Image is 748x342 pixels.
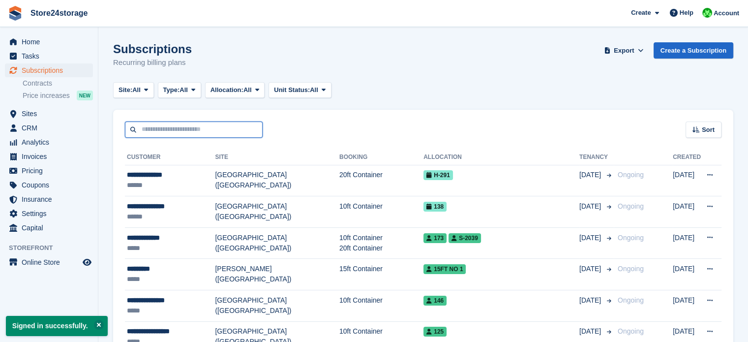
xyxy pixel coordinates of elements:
[423,233,447,243] span: 173
[132,85,141,95] span: All
[423,150,579,165] th: Allocation
[5,35,93,49] a: menu
[579,264,603,274] span: [DATE]
[673,227,701,259] td: [DATE]
[113,57,192,68] p: Recurring billing plans
[579,326,603,337] span: [DATE]
[339,150,423,165] th: Booking
[423,264,466,274] span: 15FT No 1
[274,85,310,95] span: Unit Status:
[5,192,93,206] a: menu
[423,170,453,180] span: H-291
[5,150,93,163] a: menu
[673,150,701,165] th: Created
[5,49,93,63] a: menu
[22,207,81,220] span: Settings
[113,42,192,56] h1: Subscriptions
[673,196,701,228] td: [DATE]
[579,233,603,243] span: [DATE]
[215,227,339,259] td: [GEOGRAPHIC_DATA] ([GEOGRAPHIC_DATA])
[22,192,81,206] span: Insurance
[680,8,693,18] span: Help
[579,295,603,306] span: [DATE]
[158,82,201,98] button: Type: All
[602,42,646,59] button: Export
[5,255,93,269] a: menu
[23,90,93,101] a: Price increases NEW
[5,164,93,178] a: menu
[22,49,81,63] span: Tasks
[215,259,339,290] td: [PERSON_NAME] ([GEOGRAPHIC_DATA])
[339,290,423,322] td: 10ft Container
[614,46,634,56] span: Export
[423,202,447,212] span: 138
[618,234,644,242] span: Ongoing
[180,85,188,95] span: All
[22,35,81,49] span: Home
[579,170,603,180] span: [DATE]
[449,233,481,243] span: S-2039
[22,121,81,135] span: CRM
[673,290,701,322] td: [DATE]
[23,91,70,100] span: Price increases
[618,171,644,179] span: Ongoing
[618,296,644,304] span: Ongoing
[22,164,81,178] span: Pricing
[5,63,93,77] a: menu
[243,85,252,95] span: All
[81,256,93,268] a: Preview store
[702,125,715,135] span: Sort
[22,255,81,269] span: Online Store
[310,85,318,95] span: All
[22,107,81,121] span: Sites
[215,290,339,322] td: [GEOGRAPHIC_DATA] ([GEOGRAPHIC_DATA])
[618,265,644,273] span: Ongoing
[702,8,712,18] img: Tracy Harper
[215,150,339,165] th: Site
[22,178,81,192] span: Coupons
[339,227,423,259] td: 10ft Container 20ft Container
[5,221,93,235] a: menu
[119,85,132,95] span: Site:
[579,201,603,212] span: [DATE]
[22,221,81,235] span: Capital
[163,85,180,95] span: Type:
[5,207,93,220] a: menu
[673,165,701,196] td: [DATE]
[215,196,339,228] td: [GEOGRAPHIC_DATA] ([GEOGRAPHIC_DATA])
[5,135,93,149] a: menu
[5,107,93,121] a: menu
[27,5,92,21] a: Store24storage
[125,150,215,165] th: Customer
[618,327,644,335] span: Ongoing
[714,8,739,18] span: Account
[113,82,154,98] button: Site: All
[423,327,447,337] span: 125
[77,91,93,100] div: NEW
[6,316,108,336] p: Signed in successfully.
[423,296,447,306] span: 146
[5,178,93,192] a: menu
[22,150,81,163] span: Invoices
[9,243,98,253] span: Storefront
[339,196,423,228] td: 10ft Container
[22,63,81,77] span: Subscriptions
[8,6,23,21] img: stora-icon-8386f47178a22dfd0bd8f6a31ec36ba5ce8667c1dd55bd0f319d3a0aa187defe.svg
[5,121,93,135] a: menu
[673,259,701,290] td: [DATE]
[339,259,423,290] td: 15ft Container
[654,42,733,59] a: Create a Subscription
[210,85,243,95] span: Allocation:
[631,8,651,18] span: Create
[579,150,614,165] th: Tenancy
[618,202,644,210] span: Ongoing
[339,165,423,196] td: 20ft Container
[22,135,81,149] span: Analytics
[205,82,265,98] button: Allocation: All
[23,79,93,88] a: Contracts
[215,165,339,196] td: [GEOGRAPHIC_DATA] ([GEOGRAPHIC_DATA])
[269,82,331,98] button: Unit Status: All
